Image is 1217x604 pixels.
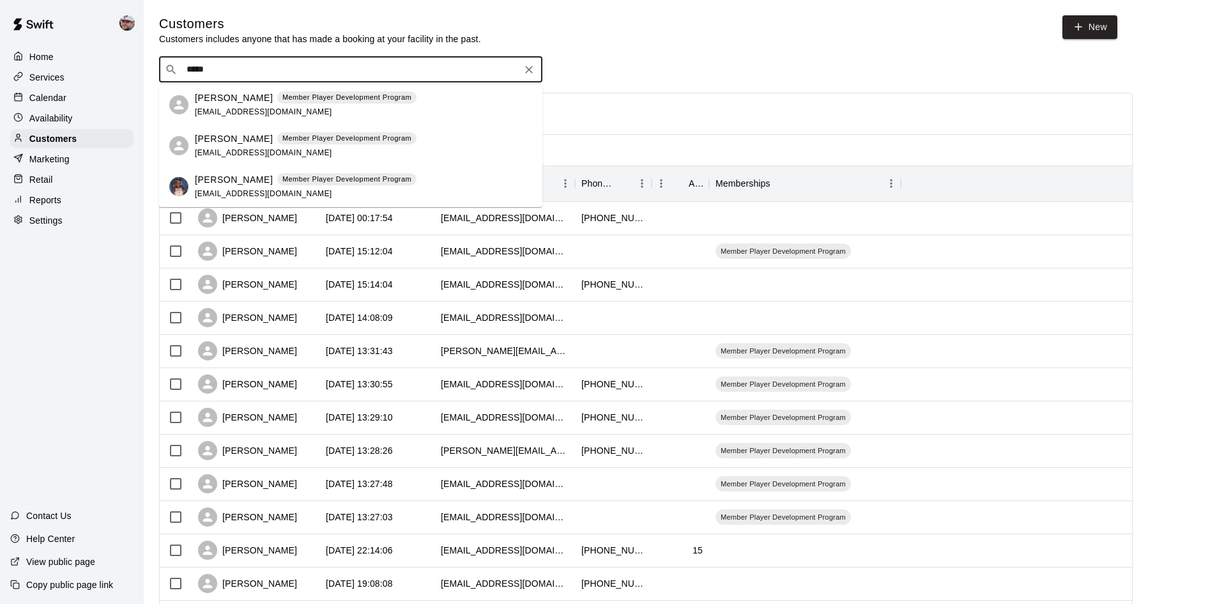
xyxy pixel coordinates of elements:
div: [PERSON_NAME] [198,408,297,427]
a: Settings [10,211,134,230]
p: [PERSON_NAME] [195,132,273,146]
div: dmora365@gmail.com [441,511,569,523]
div: Search customers by name or email [159,57,542,82]
p: Reports [29,194,61,206]
div: Memberships [709,166,901,201]
span: Member Player Development Program [716,379,851,389]
div: 2025-09-10 15:14:04 [326,278,393,291]
div: +19082671910 [581,212,645,224]
a: Home [10,47,134,66]
div: eodonnell2716@gmail.com [441,378,569,391]
div: Age [689,166,703,201]
div: Member Player Development Program [716,410,851,425]
p: Help Center [26,532,75,545]
div: 2025-09-10 13:28:26 [326,444,393,457]
p: Settings [29,214,63,227]
a: New [1062,15,1117,39]
p: Copy public page link [26,578,113,591]
a: Retail [10,170,134,189]
p: View public page [26,555,95,568]
div: Natalie Rivas [169,136,188,155]
p: [PERSON_NAME] [195,91,273,105]
div: [PERSON_NAME] [198,275,297,294]
div: grubbjj@gmail.com [441,577,569,590]
div: [PERSON_NAME] [198,441,297,460]
div: +16099491235 [581,577,645,590]
div: Tabitha Rivas [169,95,188,114]
p: [PERSON_NAME] [195,173,273,187]
div: 2025-09-12 00:17:54 [326,212,393,224]
div: +18563646645 [581,411,645,424]
button: Sort [615,174,632,192]
div: 2025-09-07 19:08:08 [326,577,393,590]
img: Carson Rivas [169,177,188,196]
div: [PERSON_NAME] [198,242,297,261]
div: penafamily16@yahoo.com [441,477,569,490]
div: cbamazon6565@gmail.com [441,245,569,258]
button: Menu [882,174,901,193]
h5: Customers [159,15,481,33]
div: [PERSON_NAME] [198,507,297,527]
div: [PERSON_NAME] [198,341,297,360]
span: Member Player Development Program [716,512,851,522]
div: derekwagner32@yahoo.com [441,278,569,291]
div: 2025-09-07 22:14:06 [326,544,393,557]
div: +18566009293 [581,544,645,557]
a: Customers [10,129,134,148]
p: Calendar [29,91,66,104]
p: Availability [29,112,73,125]
span: Member Player Development Program [716,246,851,256]
div: 2025-09-10 13:27:03 [326,511,393,523]
button: Menu [652,174,671,193]
div: Member Player Development Program [716,343,851,359]
div: Alec Silverman [117,10,144,36]
div: rreichert629@icloud.com [441,544,569,557]
div: Member Player Development Program [716,244,851,259]
div: Memberships [716,166,770,201]
p: Member Player Development Program [282,92,411,103]
div: Member Player Development Program [716,476,851,492]
div: Member Player Development Program [716,443,851,458]
a: Marketing [10,150,134,169]
div: 2025-09-10 13:27:48 [326,477,393,490]
p: Customers includes anyone that has made a booking at your facility in the past. [159,33,481,45]
div: 2025-09-10 13:31:43 [326,345,393,357]
span: [EMAIL_ADDRESS][DOMAIN_NAME] [195,189,332,198]
div: madisonjobes0916@gmail.com [441,311,569,324]
div: 15 [693,544,703,557]
span: Member Player Development Program [716,412,851,422]
button: Sort [671,174,689,192]
p: Member Player Development Program [282,174,411,185]
div: +13469465911 [581,278,645,291]
a: Availability [10,109,134,128]
p: Retail [29,173,53,186]
p: Contact Us [26,509,72,522]
div: Services [10,68,134,87]
div: jessica.galdo@icloud.com [441,444,569,457]
p: Services [29,71,65,84]
div: [PERSON_NAME] [198,541,297,560]
p: Customers [29,132,77,145]
div: [PERSON_NAME] [198,308,297,327]
div: 2025-09-10 13:29:10 [326,411,393,424]
button: Sort [770,174,788,192]
div: [PERSON_NAME] [198,474,297,493]
div: nlalena50@gmail.com [441,411,569,424]
a: Calendar [10,88,134,107]
div: Age [652,166,709,201]
div: +12676478176 [581,444,645,457]
div: Phone Number [581,166,615,201]
div: Email [434,166,575,201]
div: 2025-09-10 13:30:55 [326,378,393,391]
div: matthew.stairiker@gmail.com [441,345,569,357]
button: Menu [556,174,575,193]
div: 2025-09-10 14:08:09 [326,311,393,324]
div: 2025-09-11 15:12:04 [326,245,393,258]
div: +16099698988 [581,378,645,391]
